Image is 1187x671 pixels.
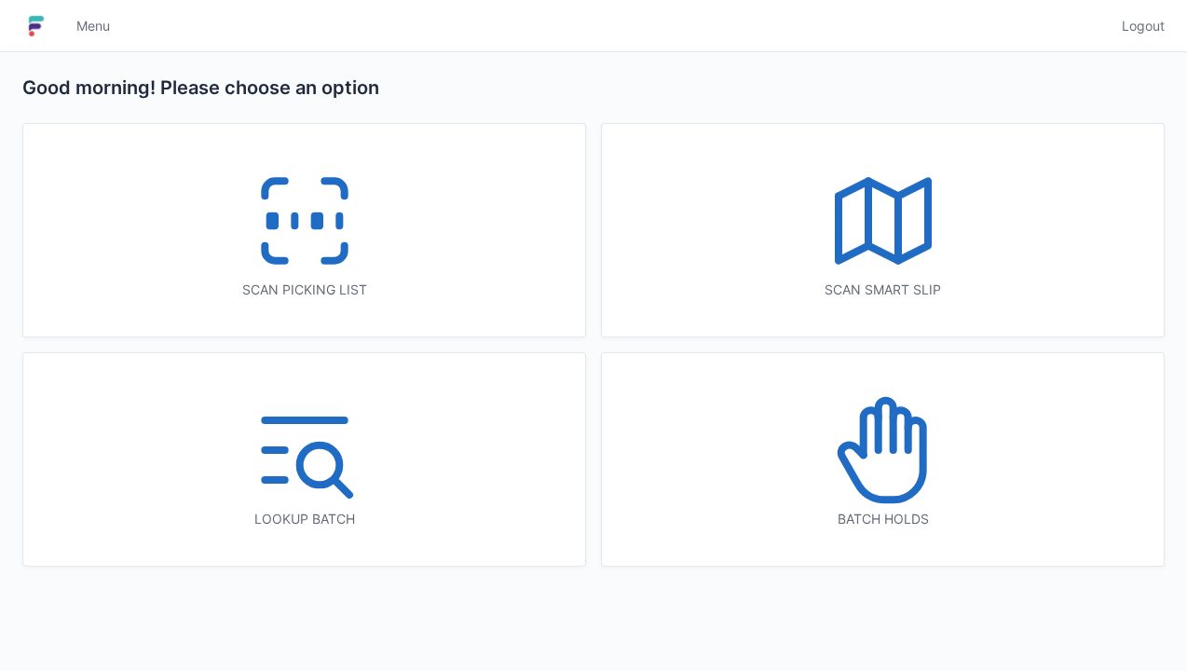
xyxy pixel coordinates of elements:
[22,11,50,41] img: logo-small.jpg
[61,281,548,299] div: Scan picking list
[76,17,110,35] span: Menu
[639,281,1126,299] div: Scan smart slip
[601,123,1165,337] a: Scan smart slip
[1111,9,1165,43] a: Logout
[61,510,548,528] div: Lookup batch
[22,352,586,567] a: Lookup batch
[22,75,1165,101] h2: Good morning! Please choose an option
[601,352,1165,567] a: Batch holds
[65,9,121,43] a: Menu
[1122,17,1165,35] span: Logout
[22,123,586,337] a: Scan picking list
[639,510,1126,528] div: Batch holds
